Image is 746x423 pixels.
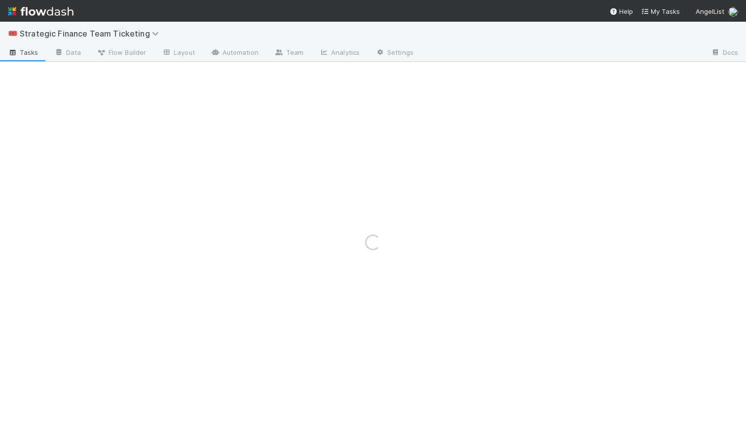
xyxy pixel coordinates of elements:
[641,6,680,16] a: My Tasks
[203,45,266,61] a: Automation
[609,6,633,16] div: Help
[266,45,311,61] a: Team
[703,45,746,61] a: Docs
[8,29,18,38] span: 🎟️
[97,47,146,57] span: Flow Builder
[8,3,74,20] img: logo-inverted-e16ddd16eac7371096b0.svg
[89,45,154,61] a: Flow Builder
[311,45,368,61] a: Analytics
[696,7,724,15] span: AngelList
[154,45,203,61] a: Layout
[20,29,164,38] span: Strategic Finance Team Ticketing
[641,7,680,15] span: My Tasks
[8,47,38,57] span: Tasks
[728,7,738,17] img: avatar_aa4fbed5-f21b-48f3-8bdd-57047a9d59de.png
[46,45,89,61] a: Data
[368,45,421,61] a: Settings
